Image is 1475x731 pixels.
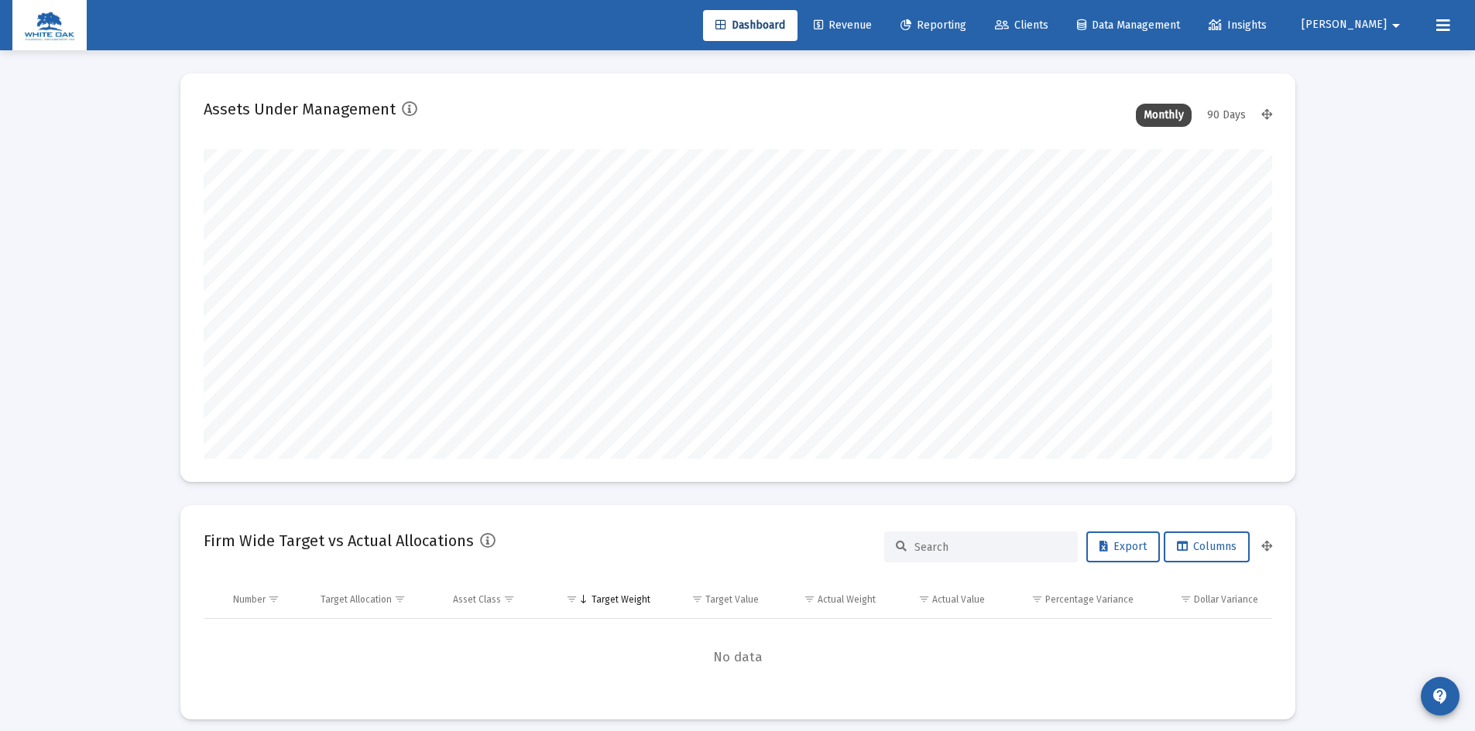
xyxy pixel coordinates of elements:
span: Insights [1209,19,1267,32]
td: Column Dollar Variance [1144,581,1271,618]
mat-icon: arrow_drop_down [1387,10,1405,41]
span: Columns [1177,540,1237,553]
button: [PERSON_NAME] [1283,9,1424,40]
td: Column Percentage Variance [996,581,1144,618]
div: Monthly [1136,104,1192,127]
span: Show filter options for column 'Number' [268,593,280,605]
button: Export [1086,531,1160,562]
span: Show filter options for column 'Target Allocation' [394,593,406,605]
a: Revenue [801,10,884,41]
mat-icon: contact_support [1431,687,1449,705]
a: Clients [983,10,1061,41]
td: Column Asset Class [442,581,545,618]
span: Show filter options for column 'Target Value' [691,593,703,605]
span: Export [1099,540,1147,553]
span: Show filter options for column 'Actual Value' [918,593,930,605]
a: Reporting [888,10,979,41]
div: Asset Class [453,593,501,606]
div: Number [233,593,266,606]
td: Column Target Allocation [310,581,442,618]
span: Reporting [900,19,966,32]
div: Actual Value [932,593,985,606]
div: Target Allocation [321,593,392,606]
span: Clients [995,19,1048,32]
span: Show filter options for column 'Asset Class' [503,593,515,605]
td: Column Target Weight [545,581,661,618]
h2: Assets Under Management [204,97,396,121]
td: Column Actual Value [887,581,996,618]
td: Column Number [222,581,310,618]
div: Target Weight [592,593,650,606]
div: Actual Weight [818,593,876,606]
span: No data [204,649,1272,666]
div: Percentage Variance [1045,593,1134,606]
span: Show filter options for column 'Percentage Variance' [1031,593,1043,605]
td: Column Target Value [661,581,770,618]
div: Data grid [204,581,1272,696]
span: Show filter options for column 'Dollar Variance' [1180,593,1192,605]
div: Dollar Variance [1194,593,1258,606]
div: Target Value [705,593,759,606]
span: Revenue [814,19,872,32]
img: Dashboard [24,10,75,41]
span: Dashboard [715,19,785,32]
input: Search [914,541,1066,554]
span: Show filter options for column 'Actual Weight' [804,593,815,605]
span: Show filter options for column 'Target Weight' [566,593,578,605]
a: Insights [1196,10,1279,41]
a: Dashboard [703,10,798,41]
button: Columns [1164,531,1250,562]
a: Data Management [1065,10,1192,41]
div: 90 Days [1199,104,1254,127]
td: Column Actual Weight [770,581,886,618]
span: Data Management [1077,19,1180,32]
h2: Firm Wide Target vs Actual Allocations [204,528,474,553]
span: [PERSON_NAME] [1302,19,1387,32]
